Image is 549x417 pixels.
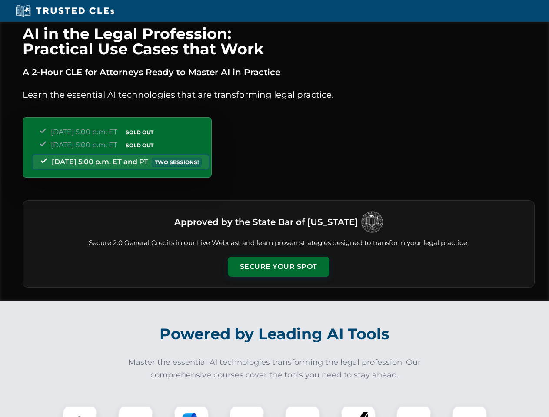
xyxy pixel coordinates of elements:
p: A 2-Hour CLE for Attorneys Ready to Master AI in Practice [23,65,535,79]
p: Secure 2.0 General Credits in our Live Webcast and learn proven strategies designed to transform ... [33,238,524,248]
p: Learn the essential AI technologies that are transforming legal practice. [23,88,535,102]
span: [DATE] 5:00 p.m. ET [51,128,117,136]
img: Trusted CLEs [13,4,117,17]
p: Master the essential AI technologies transforming the legal profession. Our comprehensive courses... [123,356,427,381]
h2: Powered by Leading AI Tools [34,319,516,349]
h1: AI in the Legal Profession: Practical Use Cases that Work [23,26,535,56]
span: [DATE] 5:00 p.m. ET [51,141,117,149]
button: Secure Your Spot [228,257,329,277]
h3: Approved by the State Bar of [US_STATE] [174,214,358,230]
span: SOLD OUT [123,141,156,150]
img: Logo [361,211,383,233]
span: SOLD OUT [123,128,156,137]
